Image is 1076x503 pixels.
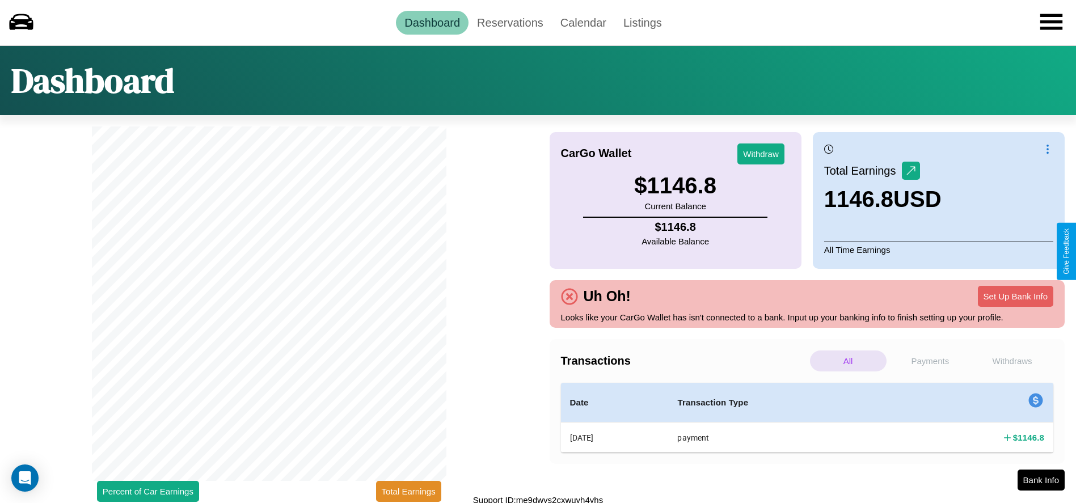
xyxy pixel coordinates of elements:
[561,354,807,367] h4: Transactions
[578,288,636,305] h4: Uh Oh!
[677,396,888,409] h4: Transaction Type
[570,396,660,409] h4: Date
[737,143,784,164] button: Withdraw
[1062,229,1070,274] div: Give Feedback
[552,11,615,35] a: Calendar
[561,422,669,453] th: [DATE]
[824,160,902,181] p: Total Earnings
[974,350,1050,371] p: Withdraws
[469,11,552,35] a: Reservations
[11,57,174,104] h1: Dashboard
[824,242,1053,257] p: All Time Earnings
[561,310,1054,325] p: Looks like your CarGo Wallet has isn't connected to a bank. Input up your banking info to finish ...
[642,221,709,234] h4: $ 1146.8
[561,383,1054,453] table: simple table
[11,464,39,492] div: Open Intercom Messenger
[1013,432,1044,443] h4: $ 1146.8
[634,198,716,214] p: Current Balance
[978,286,1053,307] button: Set Up Bank Info
[376,481,441,502] button: Total Earnings
[668,422,897,453] th: payment
[396,11,469,35] a: Dashboard
[634,173,716,198] h3: $ 1146.8
[810,350,887,371] p: All
[615,11,670,35] a: Listings
[1018,470,1065,491] button: Bank Info
[97,481,199,502] button: Percent of Car Earnings
[561,147,632,160] h4: CarGo Wallet
[824,187,942,212] h3: 1146.8 USD
[642,234,709,249] p: Available Balance
[892,350,969,371] p: Payments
